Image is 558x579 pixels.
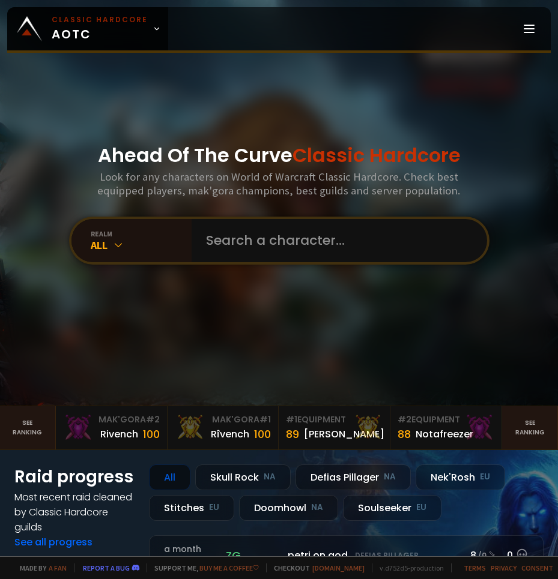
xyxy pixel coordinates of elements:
div: All [91,238,192,252]
span: # 2 [398,413,411,425]
div: 89 [286,426,299,442]
a: Mak'Gora#1Rîvench100 [168,406,279,449]
h4: Most recent raid cleaned by Classic Hardcore guilds [14,490,135,535]
div: Rivench [100,427,138,442]
a: Buy me a coffee [199,563,259,572]
div: 100 [254,426,271,442]
a: Terms [464,563,486,572]
span: v. d752d5 - production [372,563,444,572]
span: Support me, [147,563,259,572]
div: [PERSON_NAME] [304,427,384,442]
div: Doomhowl [239,495,338,521]
a: [DOMAIN_NAME] [312,563,365,572]
input: Search a character... [199,219,473,262]
span: Classic Hardcore [293,142,461,169]
small: NA [311,502,323,514]
div: Nek'Rosh [416,464,505,490]
span: # 1 [259,413,271,425]
div: All [149,464,190,490]
a: Consent [521,563,553,572]
div: Rîvench [211,427,249,442]
span: Made by [13,563,67,572]
a: #2Equipment88Notafreezer [390,406,502,449]
small: EU [480,471,490,483]
div: Soulseeker [343,495,441,521]
h1: Raid progress [14,464,135,490]
a: Privacy [491,563,517,572]
a: Seeranking [502,406,558,449]
a: Mak'Gora#2Rivench100 [56,406,168,449]
div: Stitches [149,495,234,521]
a: Classic HardcoreAOTC [7,7,168,50]
a: a month agozgpetri on godDefias Pillager8 /90 [149,535,544,576]
span: AOTC [52,14,148,43]
a: See all progress [14,535,92,549]
small: EU [209,502,219,514]
small: NA [384,471,396,483]
div: Equipment [286,413,383,426]
a: #1Equipment89[PERSON_NAME] [279,406,390,449]
small: EU [416,502,426,514]
a: a fan [49,563,67,572]
span: # 1 [286,413,297,425]
small: Classic Hardcore [52,14,148,25]
div: realm [91,229,192,238]
a: Report a bug [83,563,130,572]
small: NA [264,471,276,483]
div: Skull Rock [195,464,291,490]
span: Checkout [266,563,365,572]
div: Defias Pillager [296,464,411,490]
div: 100 [143,426,160,442]
h1: Ahead Of The Curve [98,141,461,170]
div: Equipment [398,413,494,426]
div: Mak'Gora [175,413,271,426]
div: Notafreezer [416,427,473,442]
span: # 2 [146,413,160,425]
div: 88 [398,426,411,442]
h3: Look for any characters on World of Warcraft Classic Hardcore. Check best equipped players, mak'g... [83,170,474,197]
div: Mak'Gora [63,413,160,426]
